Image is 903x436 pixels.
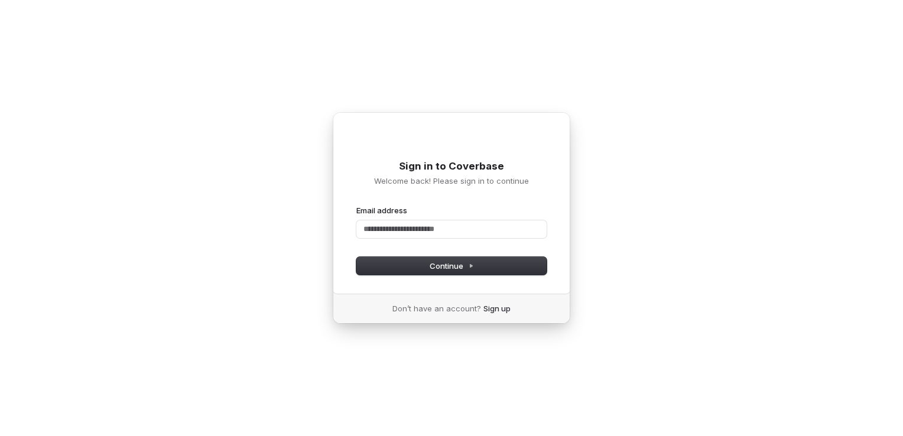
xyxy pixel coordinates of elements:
span: Continue [430,261,474,271]
label: Email address [356,205,407,216]
span: Don’t have an account? [392,303,481,314]
a: Sign up [483,303,511,314]
button: Continue [356,257,547,275]
p: Welcome back! Please sign in to continue [356,175,547,186]
h1: Sign in to Coverbase [356,160,547,174]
